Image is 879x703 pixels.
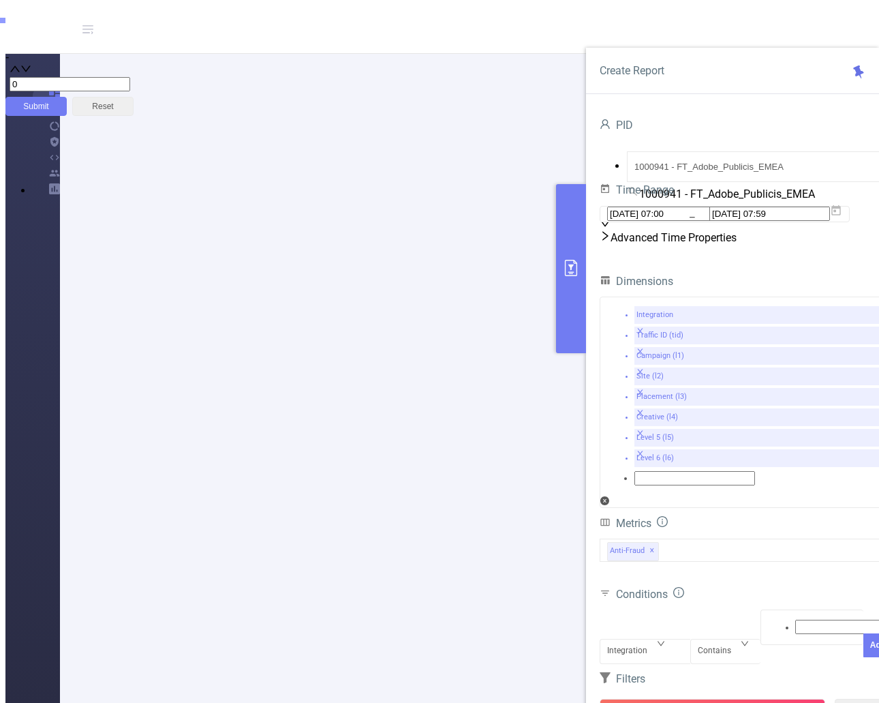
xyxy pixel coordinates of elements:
span: Decrease Value [20,65,31,76]
span: Increase Value [10,65,20,76]
span: Submit [23,102,48,111]
button: Submit [5,97,67,116]
button: Reset [72,97,134,116]
i: icon: up [10,65,20,76]
span: Reset [92,102,113,111]
i: icon: down [20,65,31,76]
